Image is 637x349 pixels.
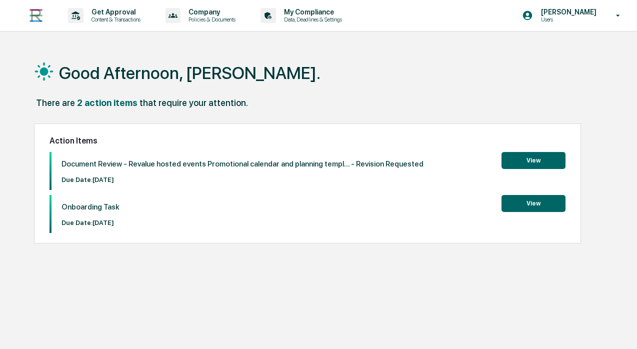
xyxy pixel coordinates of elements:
div: that require your attention. [139,97,248,108]
div: 2 action items [77,97,137,108]
button: View [501,152,565,169]
p: My Compliance [276,8,347,16]
p: Document Review - Revalue hosted events Promotional calendar and planning templ... - Revision Req... [61,159,423,168]
h1: Good Afternoon, [PERSON_NAME]. [59,63,320,83]
h2: Action Items [49,136,565,145]
p: Due Date: [DATE] [61,219,119,226]
a: View [501,198,565,207]
p: Data, Deadlines & Settings [276,16,347,23]
button: View [501,195,565,212]
p: Policies & Documents [180,16,240,23]
p: Users [533,16,601,23]
p: Company [180,8,240,16]
a: View [501,155,565,164]
p: [PERSON_NAME] [533,8,601,16]
div: There are [36,97,75,108]
p: Due Date: [DATE] [61,176,423,183]
img: logo [24,3,48,27]
p: Get Approval [83,8,145,16]
p: Onboarding Task [61,202,119,211]
p: Content & Transactions [83,16,145,23]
